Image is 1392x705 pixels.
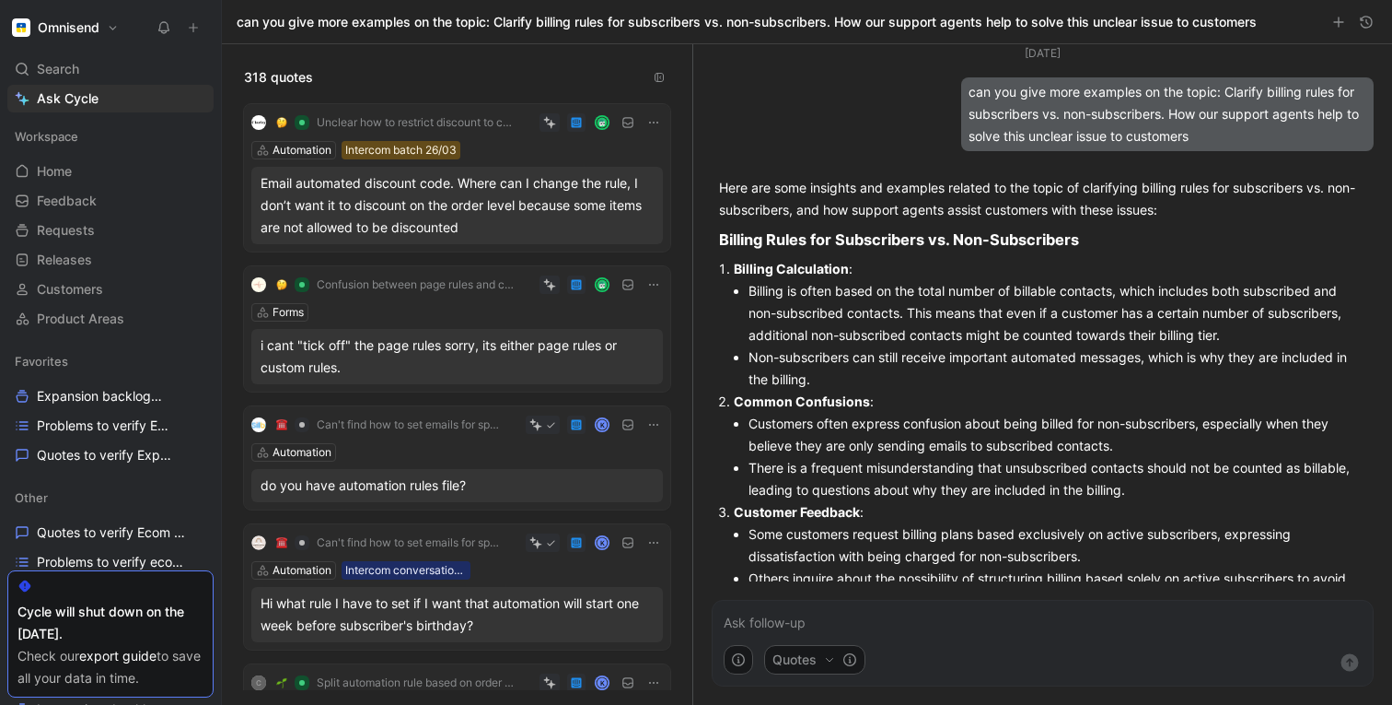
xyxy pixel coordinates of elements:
[7,382,214,410] a: Expansion backlogOther
[317,417,503,432] span: Can't find how to set emails for specific automation workflows
[7,246,214,274] a: Releases
[597,117,609,129] img: avatar
[719,177,1366,221] p: Here are some insights and examples related to the topic of clarifying billing rules for subscrib...
[251,535,266,550] img: logo
[317,115,516,130] span: Unclear how to restrict discount to certain items
[37,553,192,571] span: Problems to verify ecom platforms
[15,488,48,507] span: Other
[251,277,266,292] img: logo
[273,141,331,159] div: Automation
[7,217,214,244] a: Requests
[15,127,78,146] span: Workspace
[37,446,172,464] span: Quotes to verify Expansion
[748,280,1366,347] li: Billing is often based on the total number of billable contacts, which includes both subscribed a...
[270,414,509,436] button: ☎️Can't find how to set emails for specific automation workflows
[17,645,203,689] div: Check our to save all your data in time.
[597,279,609,291] img: avatar
[244,66,313,88] span: 318 quotes
[261,593,654,637] div: Hi what rule I have to set if I want that automation will start one week before subscriber's birt...
[748,568,1366,612] li: Others inquire about the possibility of structuring billing based solely on active subscribers to...
[237,13,1257,31] h1: can you give more examples on the topic: Clarify billing rules for subscribers vs. non-subscriber...
[276,537,287,548] img: ☎️
[270,532,509,554] button: ☎️Can't find how to set emails for specific automation workflows
[37,387,170,406] span: Expansion backlog
[748,523,1366,568] li: Some customers request billing plans based exclusively on active subscribers, expressing dissatis...
[748,413,1366,457] li: Customers often express confusion about being billed for non-subscribers, especially when they be...
[734,391,1366,413] p: :
[276,677,287,688] img: 🌱
[7,441,214,469] a: Quotes to verify Expansion
[734,261,849,276] strong: Billing Calculation
[38,19,99,36] h1: Omnisend
[7,305,214,333] a: Product Areas
[1025,44,1061,63] div: [DATE]
[17,601,203,645] div: Cycle will shut down on the [DATE].
[7,187,214,215] a: Feedback
[7,548,214,576] a: Problems to verify ecom platforms
[273,561,331,580] div: Automation
[261,335,654,379] div: i cant "tick off" the page rules sorry, its either page rules or custom rules.
[764,645,865,675] button: Quotes
[597,537,609,549] div: K
[734,501,1366,523] p: :
[7,276,214,303] a: Customers
[251,115,266,130] img: logo
[276,279,287,290] img: 🤔
[270,112,523,134] button: 🤔Unclear how to restrict discount to certain items
[719,229,1366,251] h3: Billing Rules for Subscribers vs. Non-Subscribers
[597,677,609,689] div: K
[7,484,214,511] div: Other
[345,141,457,159] div: Intercom batch 26/03
[961,77,1374,151] div: can you give more examples on the topic: Clarify billing rules for subscribers vs. non-subscriber...
[12,18,30,37] img: Omnisend
[270,672,523,694] button: 🌱Split automation rule based on order status
[37,417,174,435] span: Problems to verify Expansion
[251,676,266,690] div: C
[261,172,654,239] div: Email automated discount code. Where can I change the rule, I don’t want it to discount on the or...
[37,280,103,299] span: Customers
[37,192,97,210] span: Feedback
[37,251,92,269] span: Releases
[317,277,516,292] span: Confusion between page rules and custom rules
[79,648,157,664] a: export guide
[37,523,191,542] span: Quotes to verify Ecom platforms
[7,55,214,83] div: Search
[317,676,516,690] span: Split automation rule based on order status
[273,443,331,462] div: Automation
[7,519,214,546] a: Quotes to verify Ecom platforms
[37,162,72,181] span: Home
[261,475,654,497] div: do you have automation rules file?
[7,123,214,150] div: Workspace
[37,310,124,328] span: Product Areas
[273,303,304,322] div: Forms
[734,258,1366,280] p: :
[37,88,99,110] span: Ask Cycle
[748,347,1366,391] li: Non-subscribers can still receive important automated messages, which is why they are included in...
[37,221,95,240] span: Requests
[7,158,214,185] a: Home
[7,412,214,440] a: Problems to verify Expansion
[734,504,860,520] strong: Customer Feedback
[345,561,467,580] div: Intercom conversation list between 25_06_16-06_24 paying brands 250625 - Conversation data 1 [DAT...
[15,352,68,370] span: Favorites
[276,117,287,128] img: 🤔
[276,419,287,430] img: ☎️
[7,347,214,375] div: Favorites
[251,417,266,432] img: logo
[748,457,1366,501] li: There is a frequent misunderstanding that unsubscribed contacts should not be counted as billable...
[37,58,79,80] span: Search
[597,419,609,431] div: K
[7,15,123,41] button: OmnisendOmnisend
[317,535,503,550] span: Can't find how to set emails for specific automation workflows
[734,394,870,409] strong: Common Confusions
[7,85,214,112] a: Ask Cycle
[270,274,523,296] button: 🤔Confusion between page rules and custom rules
